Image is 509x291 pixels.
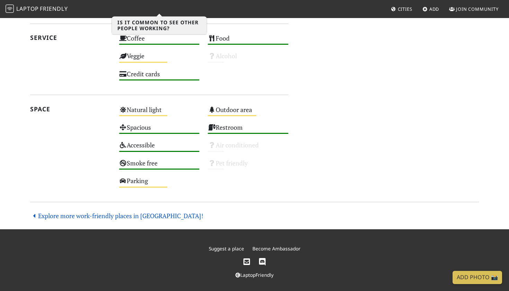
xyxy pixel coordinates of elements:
[115,157,204,175] div: Smoke free
[209,245,244,252] a: Suggest a place
[429,6,439,12] span: Add
[456,6,499,12] span: Join Community
[398,6,412,12] span: Cities
[115,122,204,139] div: Spacious
[6,5,14,13] img: LaptopFriendly
[40,5,68,12] span: Friendly
[252,245,301,252] a: Become Ambassador
[30,212,203,220] a: Explore more work-friendly places in [GEOGRAPHIC_DATA]!
[115,175,204,193] div: Parking
[115,50,204,68] div: Veggie
[204,139,293,157] div: Air conditioned
[30,34,111,41] h2: Service
[388,3,415,15] a: Cities
[204,122,293,139] div: Restroom
[30,105,111,113] h2: Space
[204,157,293,175] div: Pet friendly
[453,271,502,284] a: Add Photo 📸
[115,33,204,50] div: Coffee
[420,3,442,15] a: Add
[115,139,204,157] div: Accessible
[112,17,207,35] h3: Is it common to see other people working?
[204,33,293,50] div: Food
[204,50,293,68] div: Alcohol
[446,3,501,15] a: Join Community
[16,5,39,12] span: Laptop
[235,272,274,278] a: LaptopFriendly
[204,104,293,122] div: Outdoor area
[6,3,68,15] a: LaptopFriendly LaptopFriendly
[115,104,204,122] div: Natural light
[115,68,204,86] div: Credit cards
